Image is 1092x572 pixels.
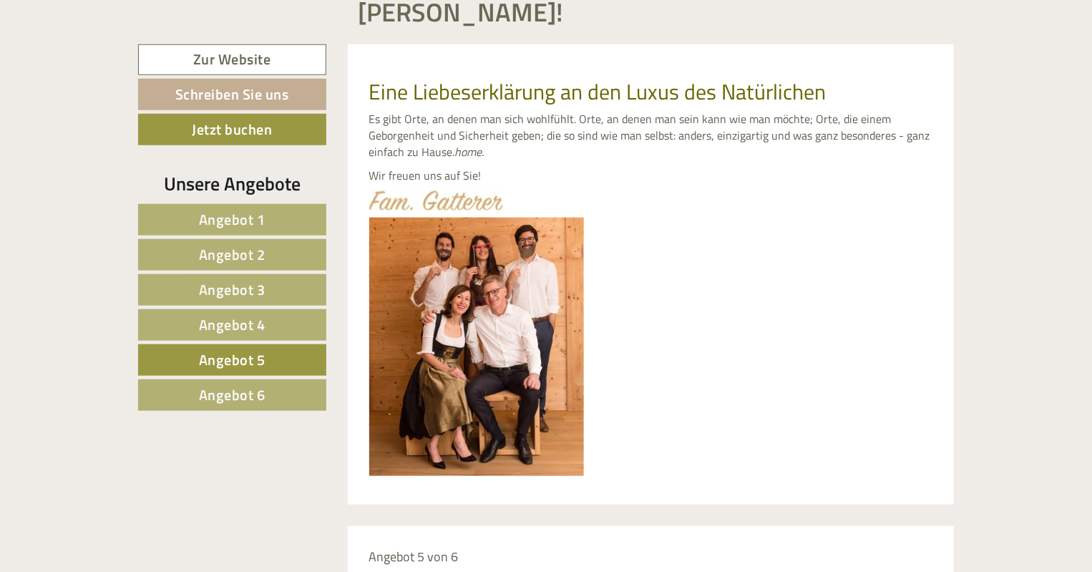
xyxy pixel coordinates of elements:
span: Angebot 2 [199,243,265,266]
span: Angebot 5 [199,349,265,371]
em: home. [455,143,484,160]
span: Angebot 6 [199,384,265,406]
span: Angebot 1 [199,208,265,231]
p: Wir freuen uns auf Sie! [369,168,933,184]
span: Angebot 4 [199,314,265,336]
span: Angebot 3 [199,278,265,301]
div: Unsere Angebote [138,170,326,197]
a: Jetzt buchen [138,114,326,145]
a: Schreiben Sie uns [138,79,326,110]
p: Es gibt Orte, an denen man sich wohlfühlt. Orte, an denen man sein kann wie man möchte; Orte, die... [369,111,933,160]
img: image [369,218,584,476]
img: image [369,190,503,210]
span: Angebot 5 von 6 [369,547,459,566]
a: Zur Website [138,44,326,75]
span: Eine Liebeserklärung an den Luxus des Natürlichen [369,75,827,108]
